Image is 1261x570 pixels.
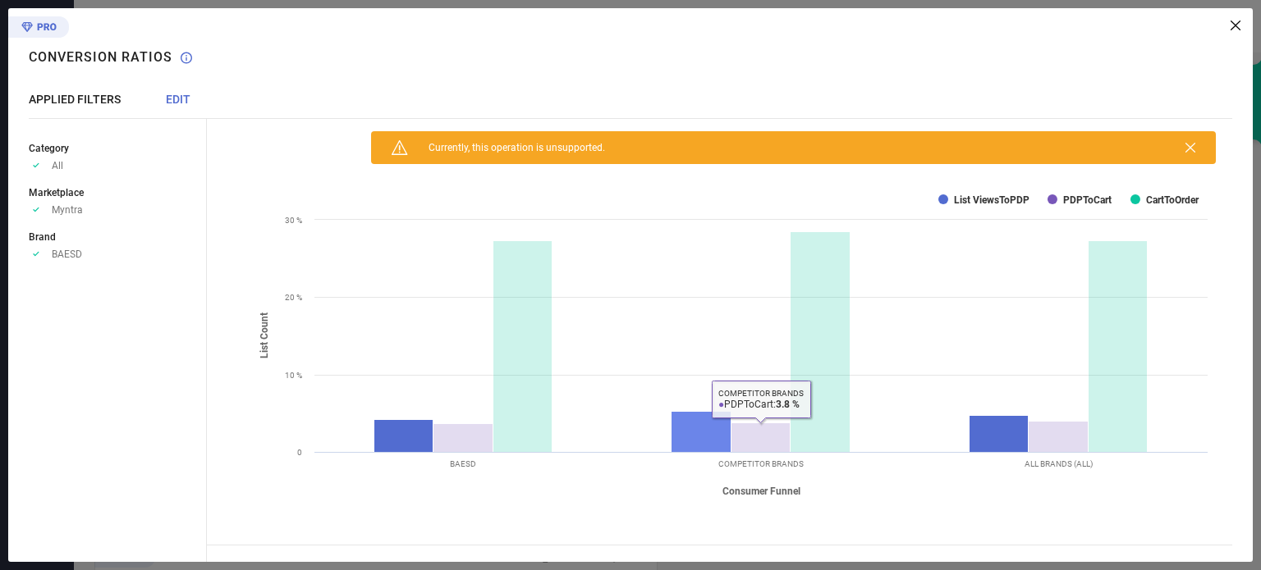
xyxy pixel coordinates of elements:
[285,216,302,225] text: 30 %
[52,249,82,260] span: BAESD
[1025,459,1093,468] text: ALL BRANDS (ALL)
[29,143,69,154] span: Category
[166,93,190,106] span: EDIT
[259,313,270,359] tspan: List Count
[29,187,84,198] span: Marketplace
[8,16,69,41] div: Premium
[954,194,1029,206] text: List ViewsToPDP
[29,231,56,243] span: Brand
[722,486,800,497] tspan: Consumer Funnel
[29,49,172,65] h1: Conversion Ratios
[52,204,83,216] span: Myntra
[297,448,302,457] text: 0
[1146,194,1199,206] text: CartToOrder
[29,93,121,106] span: APPLIED FILTERS
[52,160,63,171] span: All
[408,142,605,153] span: Currently, this operation is unsupported.
[285,293,302,302] text: 20 %
[718,459,804,468] text: COMPETITOR BRANDS
[450,459,476,468] text: BAESD
[285,371,302,380] text: 10 %
[1063,194,1112,206] text: PDPToCart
